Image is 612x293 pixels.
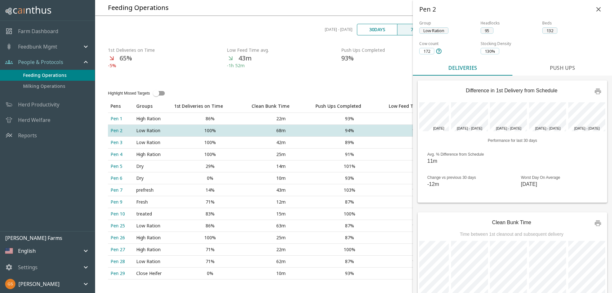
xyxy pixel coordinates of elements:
div: [DATE] [521,180,598,188]
span: Clean Bunk Time [252,102,298,110]
p: Push Ups Completed [341,47,457,53]
div: 46m [389,246,451,253]
div: Low Ration [136,127,169,134]
div: 87% [315,199,384,205]
div: Pen 25 [111,223,131,229]
div: Low Feed Time avg. [389,102,432,110]
p: Farm Dashboard [18,27,58,35]
span: Low Feed Time avg. [389,102,440,110]
div: Time between 1st cleanout and subsequent delivery [460,231,563,238]
div: 0% [174,175,246,181]
p: Settings [18,263,38,271]
div: 71% [174,246,246,253]
span: Push Ups Completed [315,102,369,110]
div: [DATE] [433,126,444,131]
span: Stocking Density [481,41,511,46]
div: 87% [315,234,384,241]
div: 42m [252,139,310,146]
p: English [18,247,36,255]
div: 10m [252,175,310,181]
span: 1st Deliveries on Time [174,102,231,110]
div: Pen 2 [111,127,131,134]
button: print chart [590,84,606,99]
div: 87% [315,258,384,265]
div: 103% [315,187,384,193]
span: Group [419,20,431,26]
div: Pen 3 [111,139,131,146]
p: [PERSON_NAME] [18,280,59,288]
div: 71% [174,199,246,205]
div: 101% [315,163,384,169]
div: 10m [252,270,310,277]
div: 100% [315,246,384,253]
div: [DATE] - [DATE] [496,126,521,131]
p: 93% [341,53,354,62]
p: Feedbunk Mgmt [18,43,57,50]
span: 172 [420,48,434,55]
div: 12m [252,199,310,205]
div: 9m [389,199,451,205]
div: Pen 9 [111,199,131,205]
div: High Ration [136,246,169,253]
div: 13m [389,211,451,217]
div: 89% [315,139,384,146]
div: 100% [174,234,246,241]
button: Push Ups [512,60,612,76]
p: 1st Deliveries on Time [108,47,227,53]
p: Low Feed Time avg. [227,47,341,53]
div: Close Heifer [136,270,169,277]
div: 5m [389,163,451,169]
div: 68m [252,127,310,134]
div: Pen 5 [111,163,131,169]
div: back [591,2,606,16]
div: 93% [315,270,384,277]
span: Milking Operations [23,83,90,90]
a: Herd Welfare [18,116,50,124]
div: 1h 08m [389,127,451,134]
div: 40m [389,175,451,181]
div: 100% [174,127,246,134]
span: 132 [543,28,557,34]
div: Highlight Missed Targets [108,90,150,96]
div: Clean Bunk Time [252,102,289,110]
div: 11m [427,157,598,165]
p: 65% [120,53,132,62]
div: 94% [315,127,384,134]
div: Pen 26 [111,234,131,241]
span: 130% [481,48,499,55]
button: 30days [357,24,397,35]
img: 1aa0c48fb701e1da05996ac86e083ad1 [5,279,15,289]
div: 100% [174,151,246,158]
span: 95 [481,28,493,34]
div: Push Ups Completed [315,102,361,110]
div: 71% [174,258,246,265]
div: 63m [252,223,310,229]
div: Groups [136,102,153,110]
span: Headlocks [481,20,500,26]
div: 91% [315,151,384,158]
div: 27m [389,151,451,158]
div: Performance for last 30 days [488,138,537,143]
a: Reports [18,132,37,139]
p: [PERSON_NAME] Farms [5,234,95,242]
div: [DATE] - [DATE] [457,126,482,131]
div: 25m [252,151,310,158]
div: High Ration [136,151,169,158]
div: Dry [136,163,169,169]
div: High Ration [136,115,169,122]
span: Cow count [419,41,439,47]
button: 7days [397,24,438,35]
div: 14m [252,163,310,169]
div: Pen 7 [111,187,131,193]
div: 22m [389,115,451,122]
span: Low Ration [420,28,448,34]
span: Feeding Operations [23,72,90,79]
div: Low Ration [136,258,169,265]
div: 83% [174,211,246,217]
div: prefresh [136,187,169,193]
div: Worst Day On Average [521,175,598,180]
div: 25m [252,234,310,241]
button: print chart [590,215,606,231]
